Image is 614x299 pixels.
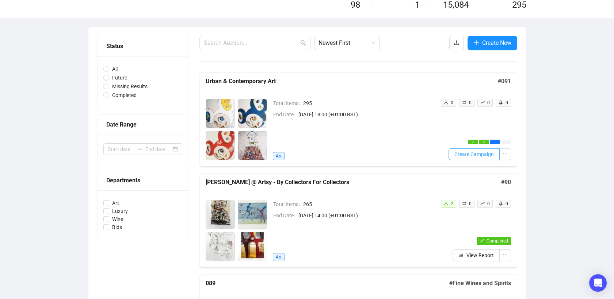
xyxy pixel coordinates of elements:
button: View Report [453,249,500,261]
span: 0 [487,201,490,206]
span: rise [480,100,485,105]
span: check [483,140,485,143]
span: 0 [451,100,453,105]
span: All [109,65,121,73]
span: Completed [109,91,140,99]
div: Status [106,42,179,51]
span: View Report [466,251,494,259]
span: Total Items [273,200,303,208]
div: Date Range [106,120,179,129]
div: Open Intercom Messenger [589,274,607,292]
span: check [472,140,474,143]
span: bar-chart [458,252,464,257]
img: 1.jpg [206,200,234,229]
span: 0 [469,100,472,105]
h5: 089 [206,279,449,288]
a: [PERSON_NAME] @ Artsy - By Collectors For Collectors#90Total Items265End Date[DATE] 14:00 (+01:00... [199,174,517,267]
span: rocket [499,201,503,206]
span: to [137,146,142,152]
a: Urban & Contemporary Art#091Total Items295End Date[DATE] 18:00 (+01:00 BST)Artuser0retweet0rise0r... [199,73,517,166]
h5: # 90 [501,178,511,187]
span: Luxury [109,207,131,215]
h5: [PERSON_NAME] @ Artsy - By Collectors For Collectors [206,178,501,187]
span: ellipsis [503,151,508,156]
span: check [480,238,484,243]
span: ellipsis [503,252,508,257]
span: upload [454,40,459,46]
span: search [300,40,306,46]
span: 0 [487,100,490,105]
span: 2 [451,201,453,206]
span: ellipsis [493,140,496,143]
span: retweet [462,100,466,105]
span: End Date [273,211,298,220]
img: 3.jpg [206,232,234,261]
span: rise [480,201,485,206]
div: Departments [106,176,179,185]
span: Completed [487,238,508,244]
span: Total Items [273,99,303,107]
input: End date [145,145,171,153]
input: Search Auction... [204,39,299,47]
span: plus [473,40,479,46]
h5: # 091 [498,77,511,86]
button: Create New [468,36,517,50]
input: Start date [108,145,134,153]
span: Bids [109,223,125,231]
span: Future [109,74,130,82]
h5: # Fine Wines and Spirits [449,279,511,288]
span: Create Campaign [454,150,494,158]
img: 1.jpg [206,99,234,128]
span: retweet [462,201,466,206]
span: 0 [469,201,472,206]
h5: Urban & Contemporary Art [206,77,498,86]
span: user [444,100,448,105]
span: Newest First [319,36,375,50]
span: user [444,201,448,206]
button: Create Campaign [449,148,500,160]
span: 265 [303,200,435,208]
span: [DATE] 14:00 (+01:00 BST) [298,211,435,220]
img: 4.jpg [238,131,267,160]
span: Missing Results [109,82,150,90]
span: Art [273,152,285,160]
img: 2.jpg [238,99,267,128]
span: 0 [506,100,508,105]
img: 4.jpg [238,232,267,261]
span: Wine [109,215,126,223]
img: 3.jpg [206,131,234,160]
span: 0 [506,201,508,206]
span: swap-right [137,146,142,152]
span: Art [109,199,122,207]
span: Art [273,253,285,261]
span: [DATE] 18:00 (+01:00 BST) [298,110,435,119]
span: Create New [482,38,511,47]
span: rocket [499,100,503,105]
span: 295 [303,99,435,107]
span: End Date [273,110,298,119]
img: 2.jpg [238,200,267,229]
